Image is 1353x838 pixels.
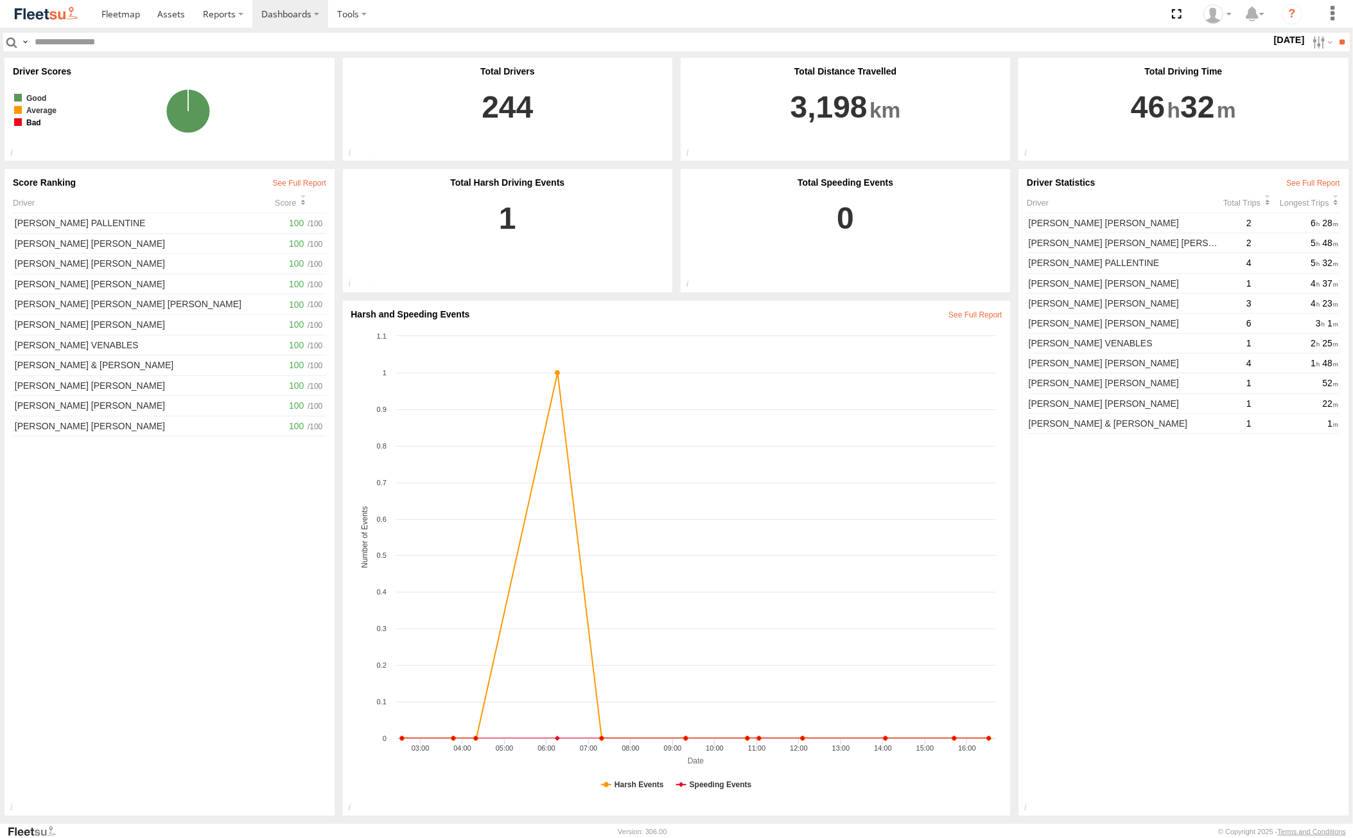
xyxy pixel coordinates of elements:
span: 100 [287,216,306,230]
a: Visit our Website [7,825,66,838]
a: [PERSON_NAME] & [PERSON_NAME] [13,357,285,373]
span: 100 [287,419,306,433]
div: 3 [1223,296,1275,311]
span: 52 [1323,378,1339,388]
a: [PERSON_NAME] [PERSON_NAME] [13,418,285,434]
div: Total Driving Time [1027,66,1340,76]
div: Total distance travelled by all drivers within specified date range and applied filters [681,147,708,161]
tspan: 0.6 [377,515,387,523]
span: [PERSON_NAME] [1105,318,1179,328]
div: Total Distance Travelled [689,66,1002,76]
text: 03:00 [412,744,430,752]
span: 25 [1323,338,1339,348]
tspan: 0.2 [377,661,387,669]
a: [PERSON_NAME] [PERSON_NAME] [1027,215,1223,231]
span: [PERSON_NAME] [1105,378,1179,388]
span: 4 [1311,298,1320,308]
tspan: 0 [383,735,387,742]
span: 100 [287,277,306,291]
tspan: 0.7 [377,479,387,486]
a: [PERSON_NAME] [PERSON_NAME] [13,398,285,413]
text: 09:00 [664,744,682,752]
a: [PERSON_NAME] [PERSON_NAME] [1027,316,1223,331]
span: [PERSON_NAME] [1029,298,1103,308]
span: [PERSON_NAME] [1029,318,1103,328]
text: 04:00 [454,744,472,752]
span: [PERSON_NAME] [1113,418,1187,429]
div: Drivers categorised based on the driving scores. [4,147,32,161]
text: 05:00 [496,744,514,752]
div: 4 [1223,256,1275,271]
a: [PERSON_NAME] VENABLES [13,337,285,353]
span: [PERSON_NAME] [91,380,165,391]
div: 2 [1223,236,1275,251]
a: [PERSON_NAME] [PERSON_NAME] [PERSON_NAME] [1027,236,1223,251]
a: [PERSON_NAME] [PERSON_NAME] [13,317,285,332]
span: 4 [1311,278,1320,289]
div: Total number of Speeding events reported with the applied filters [681,278,708,292]
text: 12:00 [790,744,808,752]
span: [PERSON_NAME] [1105,278,1179,289]
a: [PERSON_NAME] [PERSON_NAME] [1027,296,1223,311]
span: 48 [1323,358,1339,368]
span: 5 [1311,258,1320,268]
div: Click to Sort [275,198,326,208]
span: [PERSON_NAME] [91,421,165,431]
a: 1 [351,188,664,284]
a: [PERSON_NAME] [PERSON_NAME] [1027,376,1223,391]
text: 10:00 [706,744,724,752]
text: 06:00 [538,744,556,752]
tspan: 1.1 [377,332,387,340]
a: 244 [351,76,664,152]
a: [PERSON_NAME] & [PERSON_NAME] [1027,416,1223,431]
span: [PERSON_NAME] [15,340,89,350]
span: [PERSON_NAME] [91,400,165,411]
div: Total driving time of the drivers within specified date range and applied filters [1018,147,1046,161]
a: 0 [689,188,1002,284]
span: [PERSON_NAME] [100,360,173,370]
tspan: 0.5 [377,551,387,559]
div: 1 [1223,376,1275,391]
span: 23 [1323,298,1339,308]
div: Metro Pickups [1199,4,1236,24]
div: Top 15 drivers based on their driving scores [4,802,32,816]
span: [PERSON_NAME] [15,319,89,330]
a: [PERSON_NAME] PALLENTINE [1027,256,1223,271]
span: [PERSON_NAME] [15,218,89,228]
a: [PERSON_NAME] [PERSON_NAME] [13,256,285,271]
i: ? [1282,4,1302,24]
a: [PERSON_NAME] [PERSON_NAME] [1027,276,1223,291]
span: 6 [1311,218,1320,228]
div: Harsh and Speeding Events [351,309,1002,319]
span: 2 [1311,338,1320,348]
text: 13:00 [832,744,850,752]
tspan: Speeding Events [690,780,752,789]
span: [PERSON_NAME] [1105,398,1179,409]
span: [PERSON_NAME] [91,258,165,269]
label: [DATE] [1271,33,1307,47]
span: [PERSON_NAME] [1029,218,1103,228]
div: 1 [1223,396,1275,411]
text: 08:00 [622,744,640,752]
a: [PERSON_NAME] [PERSON_NAME] [13,276,285,292]
tspan: Average [26,106,57,115]
span: 22 [1323,398,1339,409]
a: [PERSON_NAME] [PERSON_NAME] [13,378,285,393]
span: [PERSON_NAME] [15,279,89,289]
div: Harsh and Speeding Driving Incidents recorded for the drivers for the specified period [343,802,371,816]
a: [PERSON_NAME] [PERSON_NAME] [1027,396,1223,411]
tspan: Good [26,94,46,103]
tspan: 0.9 [377,406,387,413]
label: Search Query [20,33,30,51]
span: [PERSON_NAME] & [15,360,97,370]
span: PALLENTINE [1105,258,1160,268]
span: [PERSON_NAME] [1182,238,1255,248]
div: Top 15 drivers based on their Total trips and Longest trips time [1018,802,1046,816]
span: [PERSON_NAME] [PERSON_NAME] [1029,238,1179,248]
tspan: Number of Events [360,506,369,568]
text: 11:00 [748,744,766,752]
div: Driver Statistics [1027,177,1340,188]
text: 16:00 [959,744,977,752]
span: 1 [1327,318,1338,328]
a: [PERSON_NAME] VENABLES [1027,335,1223,351]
